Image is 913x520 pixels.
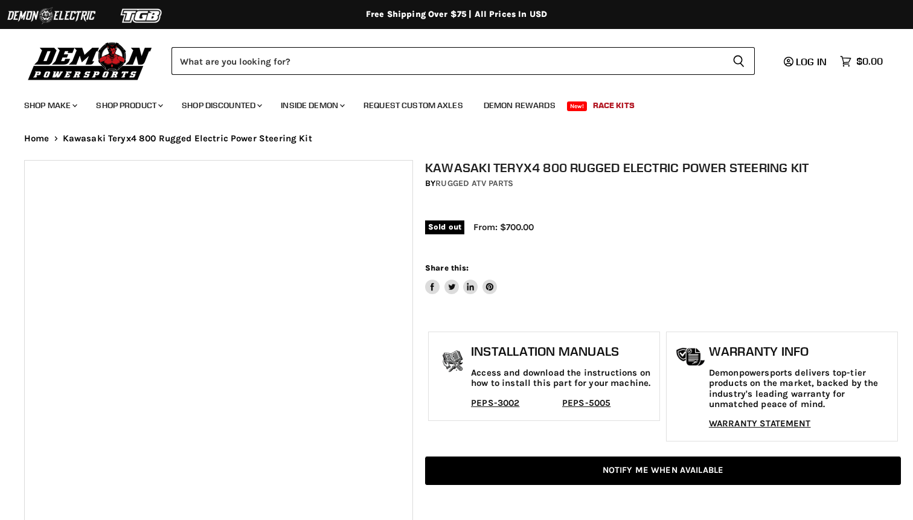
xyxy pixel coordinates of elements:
a: Request Custom Axles [354,93,472,118]
a: Race Kits [584,93,644,118]
a: PEPS-3002 [471,397,519,408]
span: Log in [796,56,827,68]
ul: Main menu [15,88,880,118]
h1: Kawasaki Teryx4 800 Rugged Electric Power Steering Kit [425,160,901,175]
form: Product [171,47,755,75]
img: Demon Powersports [24,39,156,82]
span: Share this: [425,263,469,272]
img: TGB Logo 2 [97,4,187,27]
h1: Installation Manuals [471,344,653,359]
img: install_manual-icon.png [438,347,468,377]
span: Kawasaki Teryx4 800 Rugged Electric Power Steering Kit [63,133,312,144]
a: Inside Demon [272,93,352,118]
a: $0.00 [834,53,889,70]
p: Access and download the instructions on how to install this part for your machine. [471,368,653,389]
a: Rugged ATV Parts [435,178,513,188]
a: PEPS-5005 [562,397,610,408]
a: Log in [778,56,834,67]
aside: Share this: [425,263,497,295]
span: $0.00 [856,56,883,67]
a: Notify Me When Available [425,457,901,485]
span: From: $700.00 [473,222,534,233]
a: Shop Discounted [173,93,269,118]
h1: Warranty Info [709,344,891,359]
button: Search [723,47,755,75]
input: Search [171,47,723,75]
div: by [425,177,901,190]
span: New! [567,101,588,111]
a: Shop Make [15,93,85,118]
span: Sold out [425,220,464,234]
a: Shop Product [87,93,170,118]
a: Home [24,133,50,144]
a: Demon Rewards [475,93,565,118]
a: WARRANTY STATEMENT [709,418,811,429]
img: warranty-icon.png [676,347,706,366]
p: Demonpowersports delivers top-tier products on the market, backed by the industry's leading warra... [709,368,891,409]
img: Demon Electric Logo 2 [6,4,97,27]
